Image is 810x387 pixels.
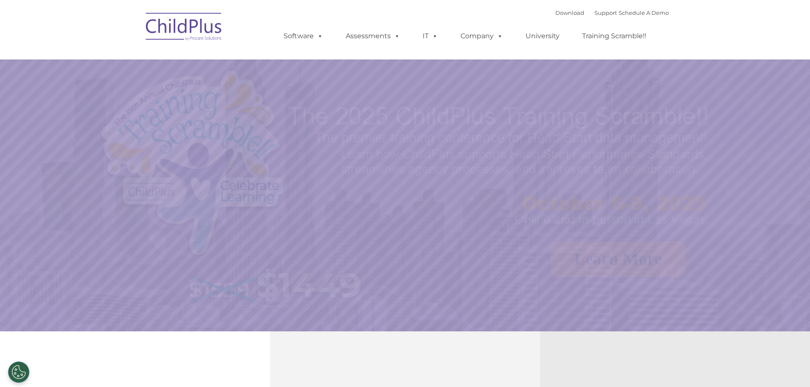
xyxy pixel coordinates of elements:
[8,362,29,383] button: Cookies Settings
[452,28,512,45] a: Company
[414,28,446,45] a: IT
[275,28,332,45] a: Software
[142,7,227,49] img: ChildPlus by Procare Solutions
[574,28,655,45] a: Training Scramble!!
[619,9,669,16] a: Schedule A Demo
[337,28,409,45] a: Assessments
[555,9,584,16] a: Download
[594,9,617,16] a: Support
[555,9,669,16] font: |
[517,28,568,45] a: University
[551,241,685,277] a: Learn More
